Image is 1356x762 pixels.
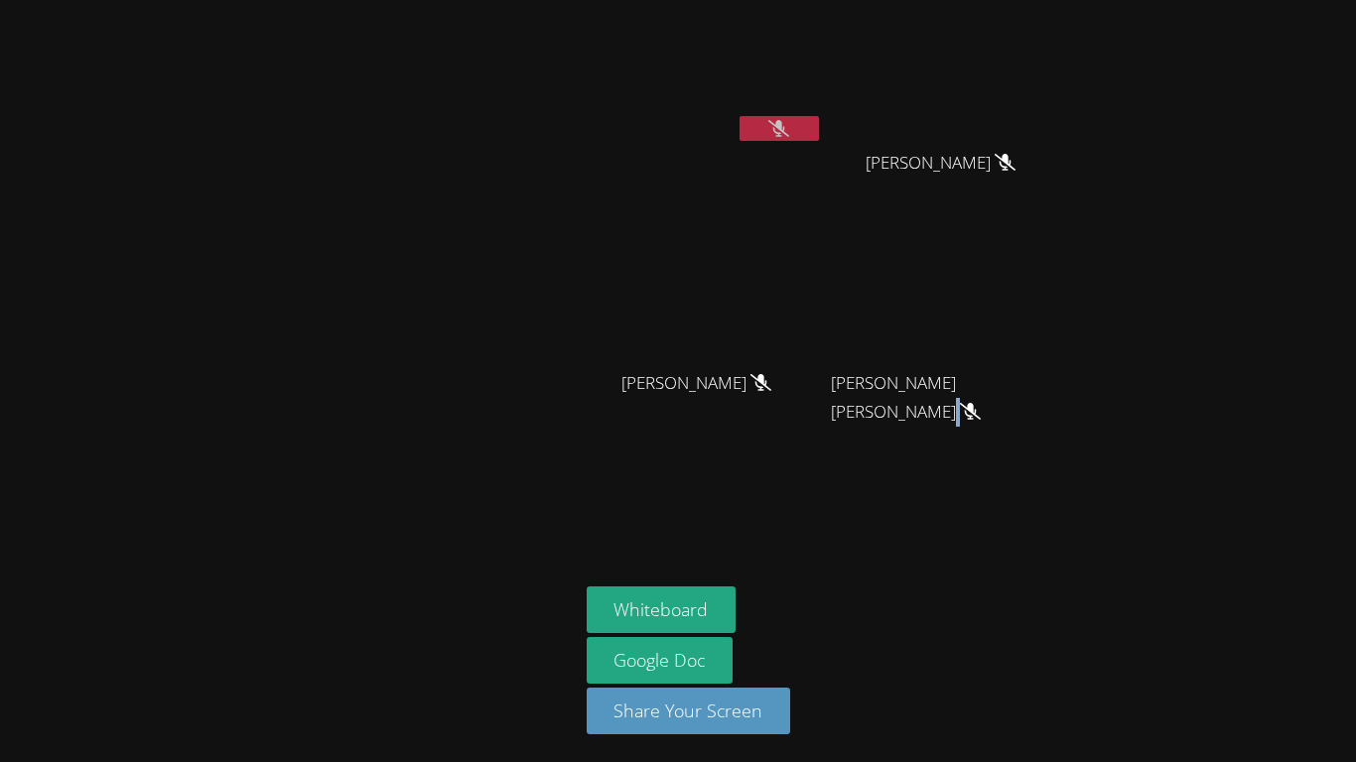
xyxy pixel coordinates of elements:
[587,637,734,684] a: Google Doc
[831,369,1051,427] span: [PERSON_NAME] [PERSON_NAME]
[587,688,791,734] button: Share Your Screen
[866,149,1016,178] span: [PERSON_NAME]
[587,586,737,633] button: Whiteboard
[621,369,771,398] span: [PERSON_NAME]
